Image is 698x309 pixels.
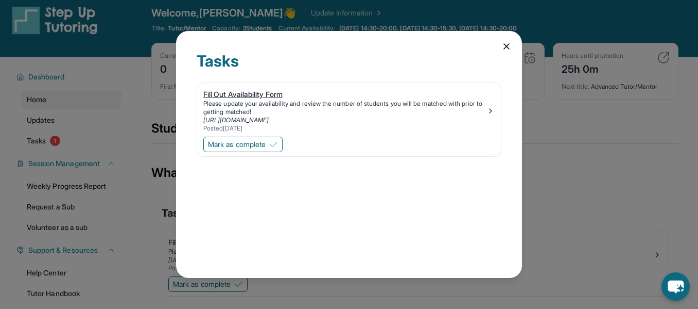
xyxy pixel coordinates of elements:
span: Mark as complete [208,139,266,150]
img: Mark as complete [270,140,278,149]
div: Posted [DATE] [203,124,486,133]
div: Please update your availability and review the number of students you will be matched with prior ... [203,100,486,116]
button: Mark as complete [203,137,283,152]
div: Fill Out Availability Form [203,89,486,100]
button: chat-button [661,272,690,301]
a: [URL][DOMAIN_NAME] [203,116,269,124]
a: Fill Out Availability FormPlease update your availability and review the number of students you w... [197,83,501,135]
div: Tasks [197,52,501,83]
